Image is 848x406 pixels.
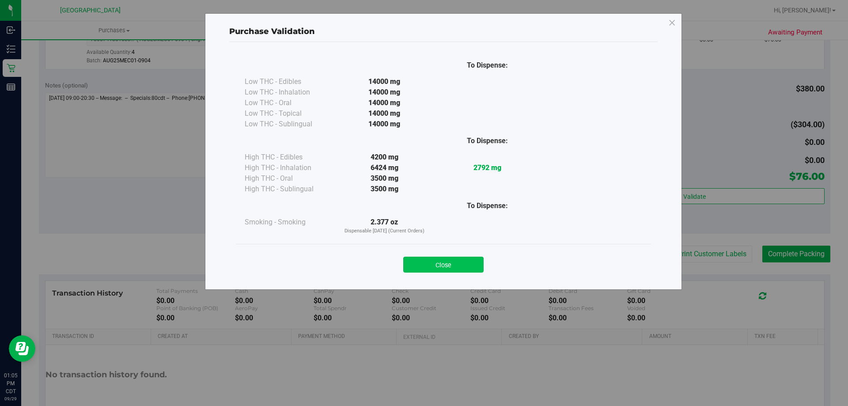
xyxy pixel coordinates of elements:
[245,87,333,98] div: Low THC - Inhalation
[245,152,333,163] div: High THC - Edibles
[333,228,436,235] p: Dispensable [DATE] (Current Orders)
[245,119,333,129] div: Low THC - Sublingual
[473,163,501,172] strong: 2792 mg
[333,184,436,194] div: 3500 mg
[333,87,436,98] div: 14000 mg
[245,76,333,87] div: Low THC - Edibles
[333,108,436,119] div: 14000 mg
[229,27,315,36] span: Purchase Validation
[245,108,333,119] div: Low THC - Topical
[333,173,436,184] div: 3500 mg
[245,184,333,194] div: High THC - Sublingual
[436,60,539,71] div: To Dispense:
[245,217,333,228] div: Smoking - Smoking
[9,335,35,362] iframe: Resource center
[333,152,436,163] div: 4200 mg
[333,98,436,108] div: 14000 mg
[333,217,436,235] div: 2.377 oz
[403,257,484,273] button: Close
[333,119,436,129] div: 14000 mg
[436,201,539,211] div: To Dispense:
[245,163,333,173] div: High THC - Inhalation
[436,136,539,146] div: To Dispense:
[333,76,436,87] div: 14000 mg
[333,163,436,173] div: 6424 mg
[245,98,333,108] div: Low THC - Oral
[245,173,333,184] div: High THC - Oral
